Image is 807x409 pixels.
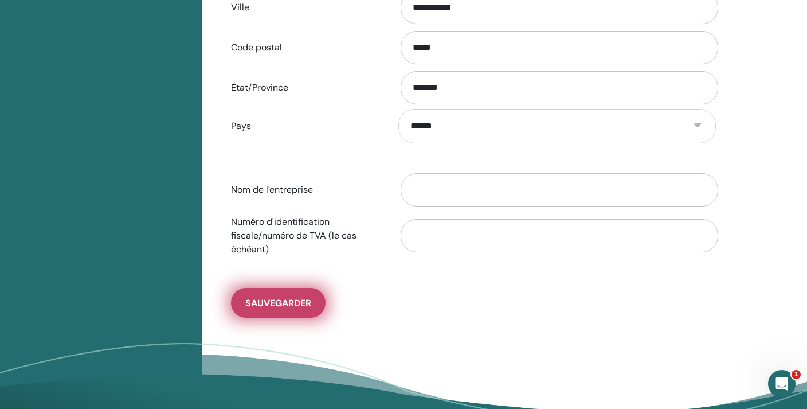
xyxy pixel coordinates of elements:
span: sauvegarder [245,297,311,309]
label: Code postal [222,37,390,59]
span: 1 [792,370,801,379]
label: Pays [222,115,390,137]
iframe: Intercom live chat [768,370,796,398]
label: État/Province [222,77,390,99]
button: sauvegarder [231,288,326,318]
label: Numéro d'identification fiscale/numéro de TVA (le cas échéant) [222,211,390,260]
label: Nom de l'entreprise [222,179,390,201]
